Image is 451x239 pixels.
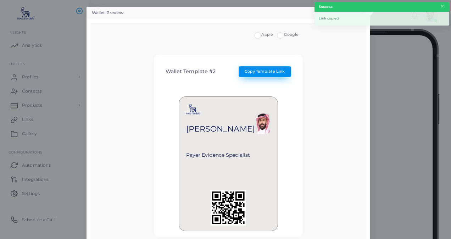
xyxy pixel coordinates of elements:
span: Copy Template Link [245,69,285,74]
span: Apple [261,32,273,37]
strong: Success [319,4,333,9]
h5: Wallet Preview [92,10,124,16]
div: Link copied [314,12,449,26]
span: [PERSON_NAME] [186,124,255,134]
span: Google [284,32,299,37]
img: Logo [186,104,201,115]
span: Payer Evidence Specialist [186,151,271,159]
button: Close [440,2,445,10]
button: Copy Template Link [239,66,291,77]
img: QR Code [211,190,246,226]
img: 88f5672d47833158cb1c8749d6d43a465d30fef84d221c12cfc3744edf92cbbb.png [255,113,271,134]
h4: Wallet Template #2 [166,68,216,74]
